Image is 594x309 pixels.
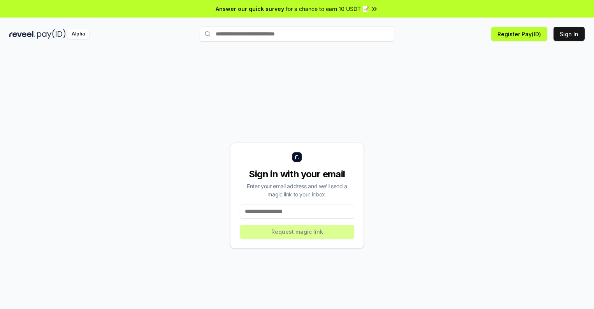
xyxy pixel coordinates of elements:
div: Alpha [67,29,89,39]
span: for a chance to earn 10 USDT 📝 [286,5,369,13]
button: Register Pay(ID) [491,27,547,41]
button: Sign In [554,27,585,41]
span: Answer our quick survey [216,5,284,13]
img: pay_id [37,29,66,39]
img: reveel_dark [9,29,35,39]
div: Sign in with your email [240,168,354,180]
div: Enter your email address and we’ll send a magic link to your inbox. [240,182,354,198]
img: logo_small [292,152,302,162]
